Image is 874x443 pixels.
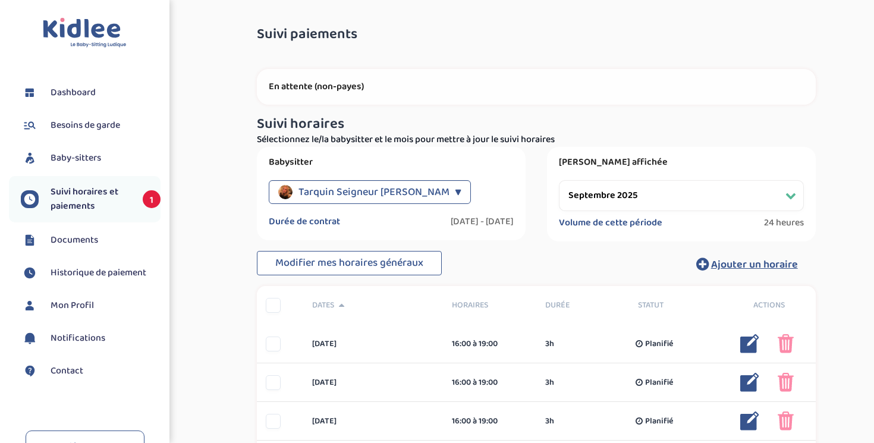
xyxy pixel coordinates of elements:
[278,185,293,199] img: avatar_tarquin-seigneur-athena_2023_01_18_12_55_27.png
[21,264,39,282] img: suivihoraire.svg
[21,149,161,167] a: Baby-sitters
[51,118,120,133] span: Besoins de garde
[722,299,816,312] div: Actions
[21,117,161,134] a: Besoins de garde
[21,190,39,208] img: suivihoraire.svg
[21,84,39,102] img: dashboard.svg
[545,376,554,389] span: 3h
[21,264,161,282] a: Historique de paiement
[452,376,527,389] div: 16:00 à 19:00
[452,338,527,350] div: 16:00 à 19:00
[298,180,514,204] span: Tarquin Seigneur [PERSON_NAME] - [En cours]
[303,415,443,428] div: [DATE]
[778,373,794,392] img: poubelle_rose.png
[21,362,39,380] img: contact.svg
[740,373,759,392] img: modifier_bleu.png
[21,149,39,167] img: babysitters.svg
[21,297,39,315] img: profil.svg
[51,299,94,313] span: Mon Profil
[303,338,443,350] div: [DATE]
[629,299,722,312] div: Statut
[269,216,340,228] label: Durée de contrat
[275,255,423,271] span: Modifier mes horaires généraux
[21,231,39,249] img: documents.svg
[51,185,131,213] span: Suivi horaires et paiements
[21,297,161,315] a: Mon Profil
[21,329,161,347] a: Notifications
[21,84,161,102] a: Dashboard
[21,329,39,347] img: notification.svg
[269,156,514,168] label: Babysitter
[21,117,39,134] img: besoin.svg
[740,334,759,353] img: modifier_bleu.png
[269,81,804,93] p: En attente (non-payes)
[645,338,673,350] span: Planifié
[303,299,443,312] div: Dates
[303,376,443,389] div: [DATE]
[645,376,673,389] span: Planifié
[51,331,105,345] span: Notifications
[455,180,461,204] div: ▼
[645,415,673,428] span: Planifié
[257,117,816,132] h3: Suivi horaires
[43,18,127,48] img: logo.svg
[678,251,816,277] button: Ajouter un horaire
[559,156,804,168] label: [PERSON_NAME] affichée
[257,27,357,42] span: Suivi paiements
[452,299,527,312] span: Horaires
[257,133,816,147] p: Sélectionnez le/la babysitter et le mois pour mettre à jour le suivi horaires
[21,231,161,249] a: Documents
[559,217,662,229] label: Volume de cette période
[764,217,804,229] span: 24 heures
[451,216,514,228] label: [DATE] - [DATE]
[51,266,146,280] span: Historique de paiement
[51,151,101,165] span: Baby-sitters
[51,233,98,247] span: Documents
[452,415,527,428] div: 16:00 à 19:00
[51,364,83,378] span: Contact
[740,411,759,431] img: modifier_bleu.png
[711,256,798,273] span: Ajouter un horaire
[536,299,630,312] div: Durée
[257,251,442,276] button: Modifier mes horaires généraux
[143,190,161,208] span: 1
[21,185,161,213] a: Suivi horaires et paiements 1
[778,334,794,353] img: poubelle_rose.png
[778,411,794,431] img: poubelle_rose.png
[51,86,96,100] span: Dashboard
[21,362,161,380] a: Contact
[545,415,554,428] span: 3h
[545,338,554,350] span: 3h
